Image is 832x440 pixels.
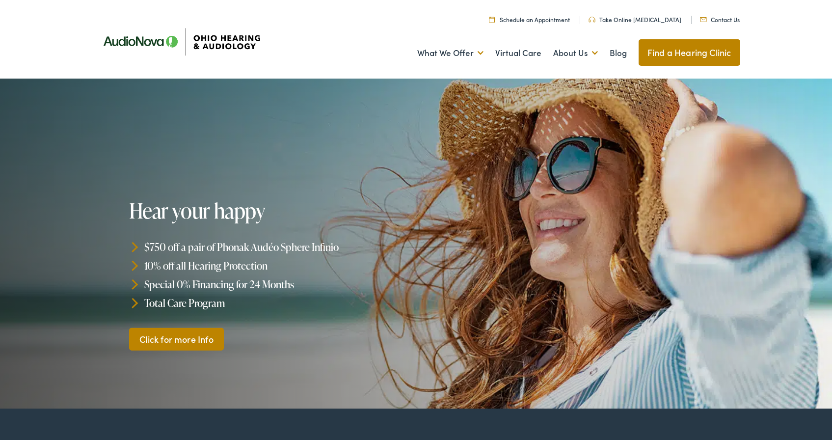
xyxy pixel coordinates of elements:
[495,35,541,71] a: Virtual Care
[129,238,420,256] li: $750 off a pair of Phonak Audéo Sphere Infinio
[610,35,627,71] a: Blog
[129,275,420,294] li: Special 0% Financing for 24 Months
[700,15,740,24] a: Contact Us
[489,16,495,23] img: Calendar Icon to schedule a hearing appointment in Cincinnati, OH
[589,15,681,24] a: Take Online [MEDICAL_DATA]
[700,17,707,22] img: Mail icon representing email contact with Ohio Hearing in Cincinnati, OH
[129,328,224,351] a: Click for more Info
[417,35,483,71] a: What We Offer
[129,293,420,312] li: Total Care Program
[589,17,595,23] img: Headphones icone to schedule online hearing test in Cincinnati, OH
[489,15,570,24] a: Schedule an Appointment
[129,256,420,275] li: 10% off all Hearing Protection
[129,199,420,222] h1: Hear your happy
[553,35,598,71] a: About Us
[639,39,740,66] a: Find a Hearing Clinic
